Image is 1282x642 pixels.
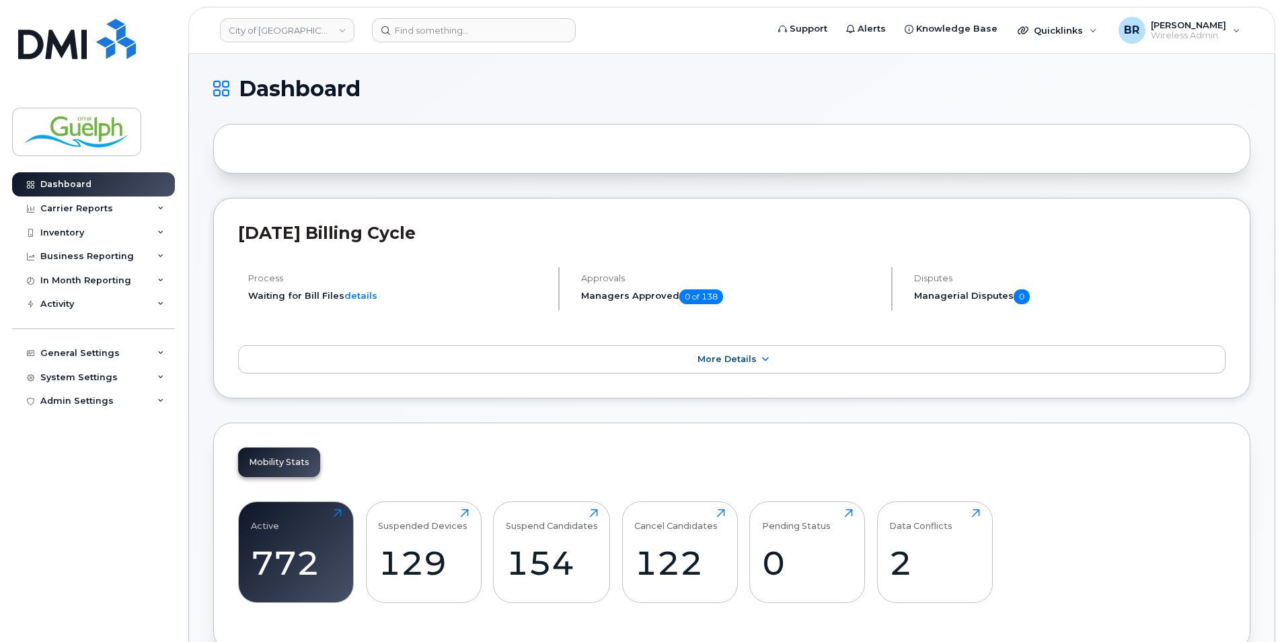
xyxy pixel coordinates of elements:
div: Suspended Devices [378,509,467,531]
a: Cancel Candidates122 [634,509,725,595]
span: 0 of 138 [679,289,723,304]
a: details [344,290,377,301]
h5: Managers Approved [581,289,880,304]
div: 122 [634,543,725,583]
div: Data Conflicts [889,509,952,531]
div: Suspend Candidates [506,509,598,531]
h4: Disputes [914,273,1226,283]
li: Waiting for Bill Files [248,289,547,302]
div: Active [251,509,279,531]
span: Dashboard [239,79,361,99]
a: Active772 [251,509,342,595]
a: Pending Status0 [762,509,853,595]
a: Suspended Devices129 [378,509,469,595]
h4: Process [248,273,547,283]
div: 129 [378,543,469,583]
a: Data Conflicts2 [889,509,980,595]
div: 154 [506,543,598,583]
div: 772 [251,543,342,583]
span: More Details [697,354,757,364]
div: 0 [762,543,853,583]
div: 2 [889,543,980,583]
span: 0 [1014,289,1030,304]
div: Cancel Candidates [634,509,718,531]
div: Pending Status [762,509,831,531]
h2: [DATE] Billing Cycle [238,223,1226,243]
h4: Approvals [581,273,880,283]
a: Suspend Candidates154 [506,509,598,595]
h5: Managerial Disputes [914,289,1226,304]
